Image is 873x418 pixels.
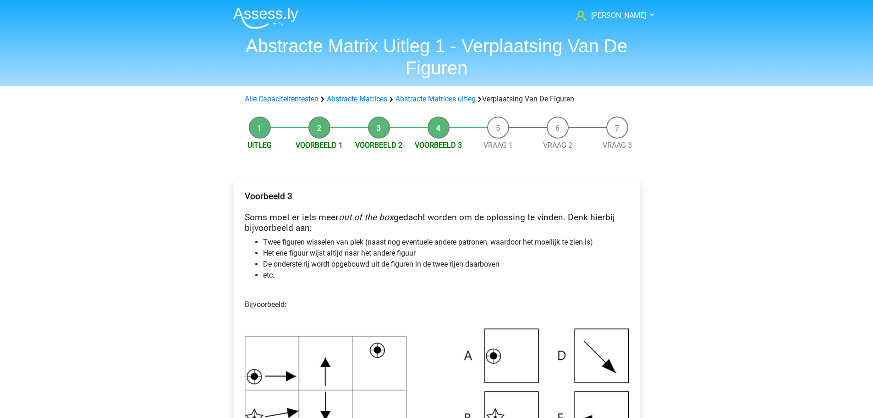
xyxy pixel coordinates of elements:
a: Vraag 1 [483,141,513,150]
a: Abstracte Matrices [327,95,387,103]
a: Alle Capaciteitentesten [245,95,318,103]
a: Voorbeeld 1 [296,141,343,150]
a: Abstracte Matrices uitleg [395,95,476,103]
li: Twee figuren wisselen van plek (naast nog eventuele andere patronen, waardoor het moeilijk te zie... [263,237,629,248]
p: Bijvoorbeeld: [245,288,629,321]
a: Voorbeeld 3 [415,141,462,150]
span: [PERSON_NAME] [591,11,646,20]
li: Het ene figuur wijst altijd naar het andere figuur [263,248,629,259]
div: Verplaatsing Van De Figuren [241,94,632,105]
a: Uitleg [247,141,272,150]
a: Vraag 2 [543,141,572,150]
li: etc. [263,270,629,281]
li: De onderste rij wordt opgebouwd uit de figuren in de twee rijen daarboven [263,259,629,270]
b: Voorbeeld 3 [245,191,292,201]
h4: Soms moet er iets meer gedacht worden om de oplossing te vinden. Denk hierbij bijvoorbeeld aan: [245,191,629,233]
a: Vraag 3 [603,141,632,150]
img: Assessly [233,7,298,29]
i: out of the box [339,212,394,223]
h1: Abstracte Matrix Uitleg 1 - Verplaatsing Van De Figuren [226,35,648,79]
a: [PERSON_NAME] [572,10,647,21]
a: Voorbeeld 2 [355,141,402,150]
